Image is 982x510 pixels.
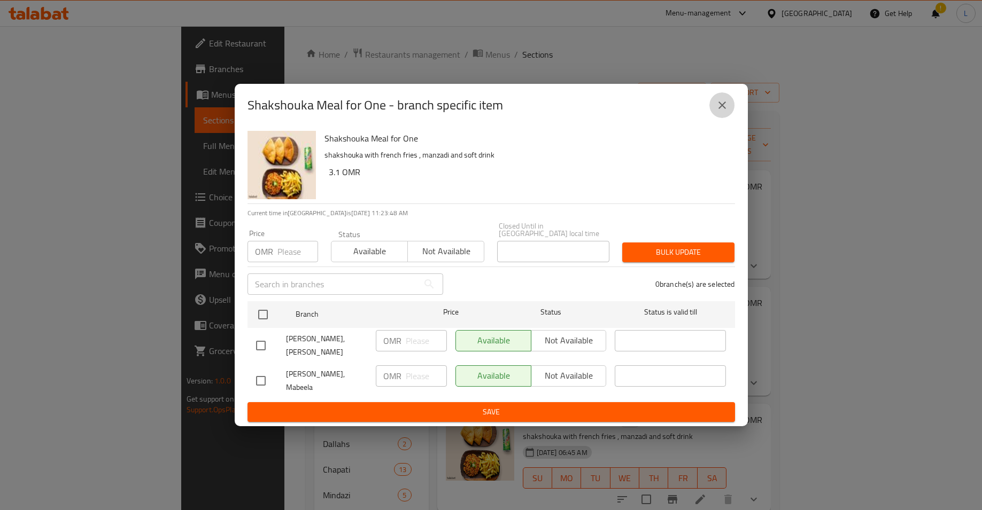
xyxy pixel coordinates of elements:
[407,241,484,262] button: Not available
[248,97,503,114] h2: Shakshouka Meal for One - branch specific item
[296,308,407,321] span: Branch
[286,367,367,394] span: [PERSON_NAME], Mabeela
[324,131,726,146] h6: Shakshouka Meal for One
[615,305,726,319] span: Status is valid till
[383,334,401,347] p: OMR
[412,244,480,259] span: Not available
[622,242,734,262] button: Bulk update
[248,273,419,295] input: Search in branches
[248,131,316,199] img: Shakshouka Meal for One
[631,246,726,259] span: Bulk update
[277,241,318,262] input: Please enter price
[415,305,486,319] span: Price
[709,92,735,118] button: close
[336,244,404,259] span: Available
[406,330,447,351] input: Please enter price
[256,405,726,419] span: Save
[255,245,273,258] p: OMR
[329,164,726,179] h6: 3.1 OMR
[406,365,447,387] input: Please enter price
[655,279,735,289] p: 0 branche(s) are selected
[495,305,606,319] span: Status
[286,332,367,359] span: [PERSON_NAME], [PERSON_NAME]
[248,208,735,218] p: Current time in [GEOGRAPHIC_DATA] is [DATE] 11:23:48 AM
[383,370,401,382] p: OMR
[248,402,735,422] button: Save
[324,148,726,162] p: shakshouka with french fries , manzadi and soft drink
[331,241,408,262] button: Available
